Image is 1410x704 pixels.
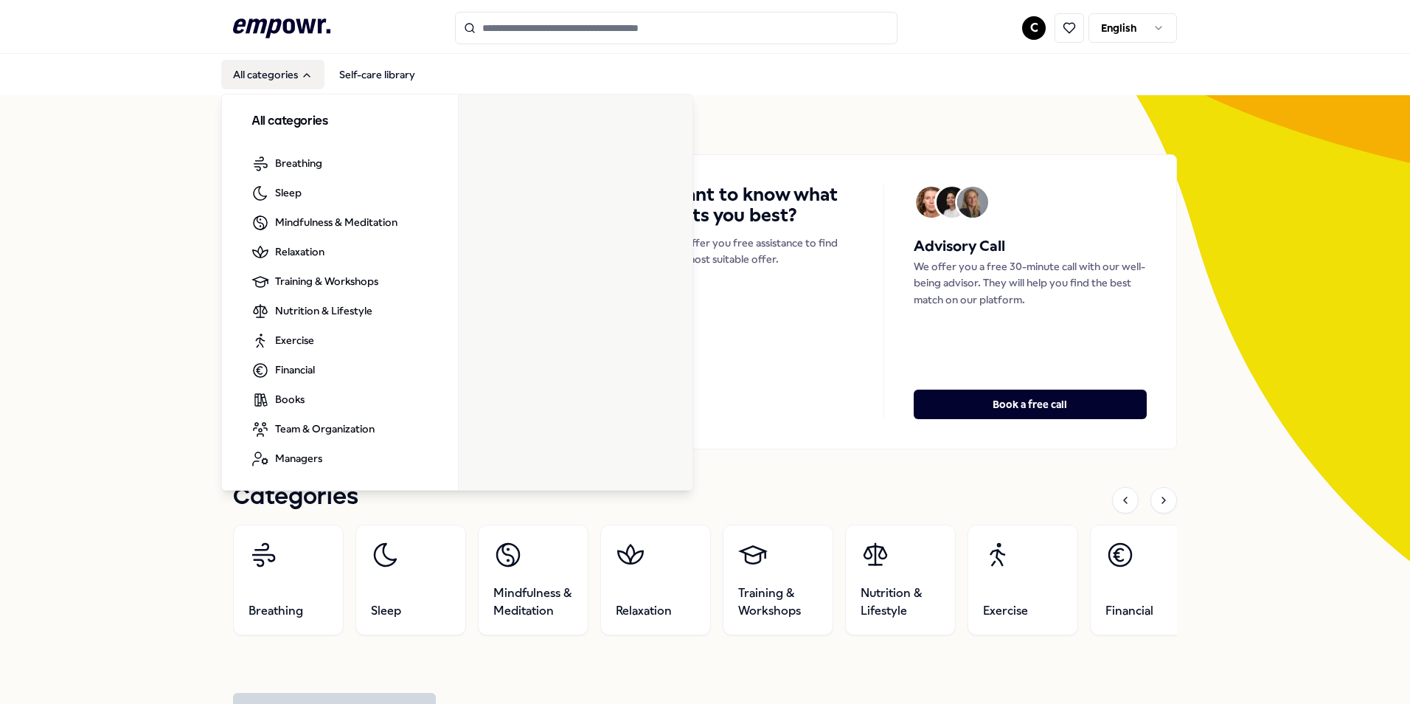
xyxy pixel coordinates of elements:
a: Exercise [968,525,1078,635]
div: All categories [222,94,694,491]
a: Mindfulness & Meditation [478,525,588,635]
span: Mindfulness & Meditation [493,584,573,620]
h1: Categories [233,479,358,516]
span: Training & Workshops [738,584,818,620]
input: Search for products, categories or subcategories [455,12,897,44]
span: Team & Organization [275,421,375,437]
a: Relaxation [240,238,336,267]
button: C [1022,16,1046,40]
img: Avatar [916,187,947,218]
a: Training & Workshops [240,267,390,297]
img: Avatar [937,187,968,218]
span: Financial [1105,602,1153,620]
a: Breathing [240,149,334,179]
nav: Main [221,60,427,89]
span: Training & Workshops [275,273,378,289]
a: Nutrition & Lifestyle [240,297,384,326]
p: We offer you a free 30-minute call with our well-being advisor. They will help you find the best ... [914,258,1147,308]
a: Self-care library [327,60,427,89]
button: Book a free call [914,390,1147,419]
a: Managers [240,444,334,474]
h5: Advisory Call [914,235,1147,258]
a: Sleep [240,179,313,208]
span: Books [275,391,305,407]
p: We offer you free assistance to find the most suitable offer. [667,235,854,268]
a: Mindfulness & Meditation [240,208,409,238]
span: Nutrition & Lifestyle [275,303,372,319]
span: Exercise [275,332,314,348]
a: Financial [240,356,327,385]
img: Avatar [957,187,988,218]
span: Sleep [371,602,401,620]
a: Team & Organization [240,415,386,444]
h3: All categories [251,112,428,131]
h4: Want to know what suits you best? [667,184,854,226]
button: All categories [221,60,324,89]
span: Breathing [275,155,322,171]
span: Sleep [275,184,302,201]
a: Financial [1090,525,1201,635]
span: Mindfulness & Meditation [275,214,397,230]
a: Exercise [240,326,326,356]
span: Relaxation [275,244,324,260]
span: Breathing [249,602,303,620]
span: Relaxation [616,602,672,620]
span: Managers [275,450,322,466]
a: Breathing [233,525,344,635]
span: Financial [275,362,315,378]
span: Nutrition & Lifestyle [861,584,940,620]
span: Exercise [983,602,1028,620]
a: Relaxation [600,525,711,635]
a: Training & Workshops [723,525,833,635]
a: Sleep [355,525,466,635]
a: Books [240,385,316,415]
a: Nutrition & Lifestyle [845,525,956,635]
